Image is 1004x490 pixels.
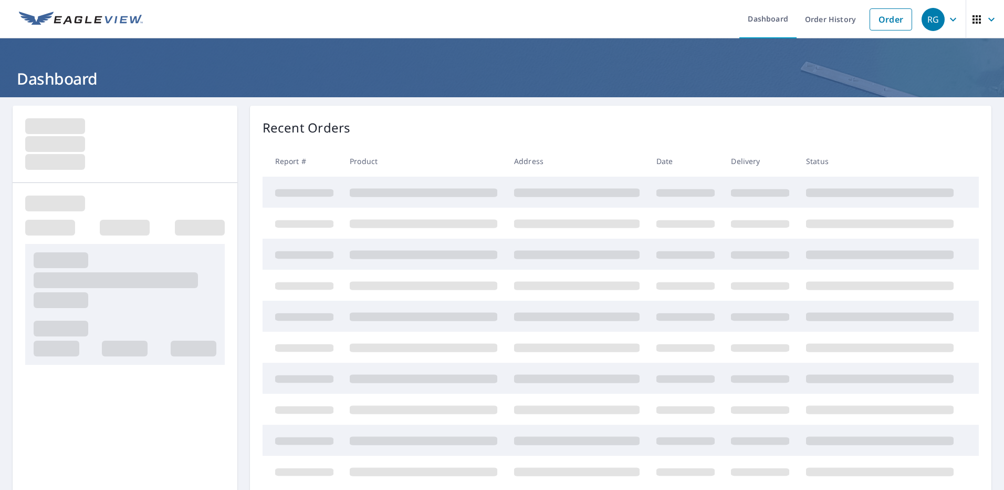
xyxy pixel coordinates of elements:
div: RG [922,8,945,31]
p: Recent Orders [263,118,351,137]
th: Date [648,146,723,177]
a: Order [870,8,912,30]
th: Product [341,146,506,177]
img: EV Logo [19,12,143,27]
th: Report # [263,146,342,177]
th: Address [506,146,648,177]
th: Status [798,146,962,177]
th: Delivery [723,146,798,177]
h1: Dashboard [13,68,991,89]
